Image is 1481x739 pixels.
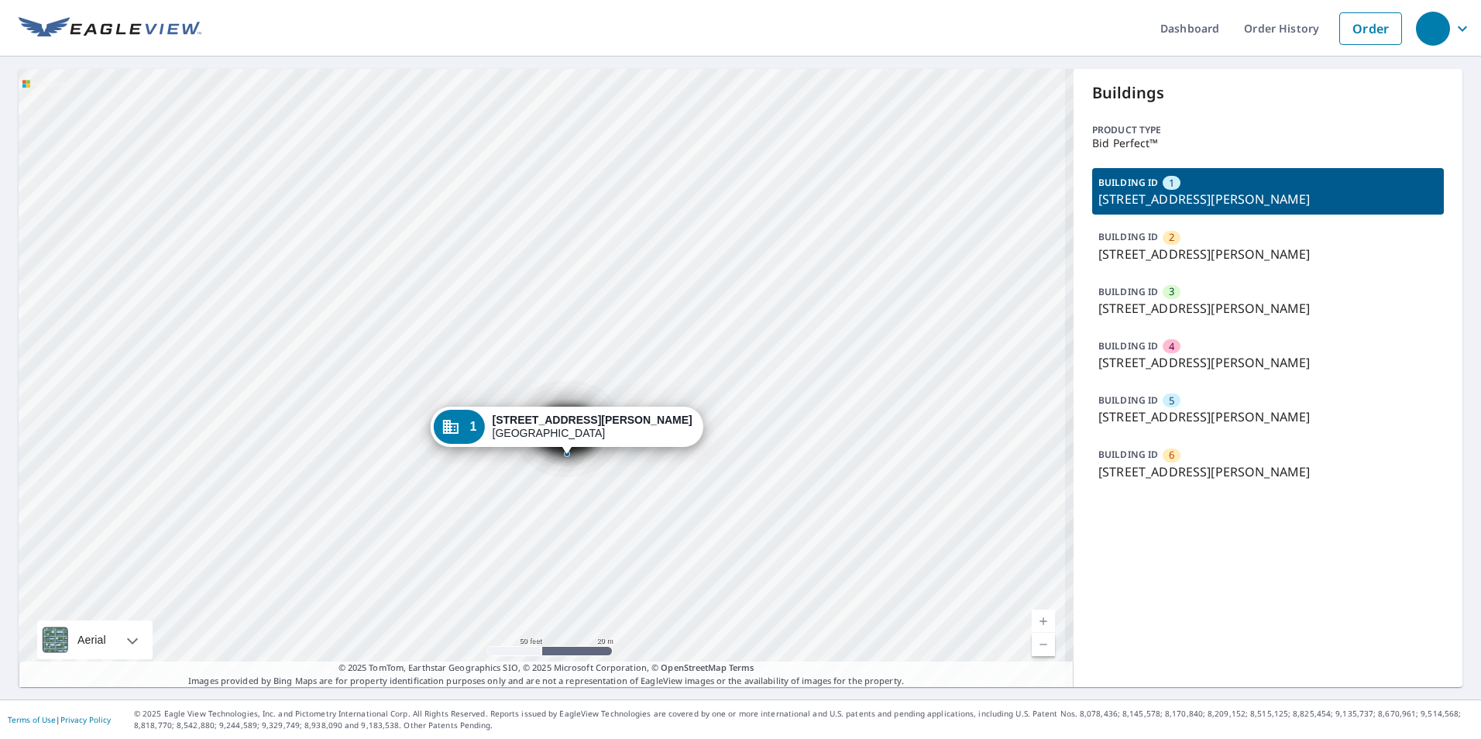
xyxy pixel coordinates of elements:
[1169,230,1174,245] span: 2
[1098,230,1158,243] p: BUILDING ID
[1098,176,1158,189] p: BUILDING ID
[1169,394,1174,408] span: 5
[60,714,111,725] a: Privacy Policy
[1098,407,1438,426] p: [STREET_ADDRESS][PERSON_NAME]
[1032,633,1055,656] a: Current Level 19, Zoom Out
[430,407,703,455] div: Dropped pin, building 1, Commercial property, 3738 Glen Oaks Blvd Sioux City, IA 51104
[1339,12,1402,45] a: Order
[1098,448,1158,461] p: BUILDING ID
[1098,245,1438,263] p: [STREET_ADDRESS][PERSON_NAME]
[1169,176,1174,191] span: 1
[19,17,201,40] img: EV Logo
[729,662,754,673] a: Terms
[134,708,1473,731] p: © 2025 Eagle View Technologies, Inc. and Pictometry International Corp. All Rights Reserved. Repo...
[1098,394,1158,407] p: BUILDING ID
[493,414,692,440] div: [GEOGRAPHIC_DATA]
[1169,284,1174,299] span: 3
[19,662,1074,687] p: Images provided by Bing Maps are for property identification purposes only and are not a represen...
[1092,123,1444,137] p: Product type
[469,421,476,432] span: 1
[1092,81,1444,105] p: Buildings
[1098,339,1158,352] p: BUILDING ID
[1169,448,1174,462] span: 6
[37,620,153,659] div: Aerial
[338,662,754,675] span: © 2025 TomTom, Earthstar Geographics SIO, © 2025 Microsoft Corporation, ©
[8,715,111,724] p: |
[1092,137,1444,150] p: Bid Perfect™
[493,414,692,426] strong: [STREET_ADDRESS][PERSON_NAME]
[1098,190,1438,208] p: [STREET_ADDRESS][PERSON_NAME]
[1169,339,1174,354] span: 4
[1098,285,1158,298] p: BUILDING ID
[1098,462,1438,481] p: [STREET_ADDRESS][PERSON_NAME]
[1098,299,1438,318] p: [STREET_ADDRESS][PERSON_NAME]
[1098,353,1438,372] p: [STREET_ADDRESS][PERSON_NAME]
[8,714,56,725] a: Terms of Use
[73,620,111,659] div: Aerial
[1032,610,1055,633] a: Current Level 19, Zoom In
[661,662,726,673] a: OpenStreetMap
